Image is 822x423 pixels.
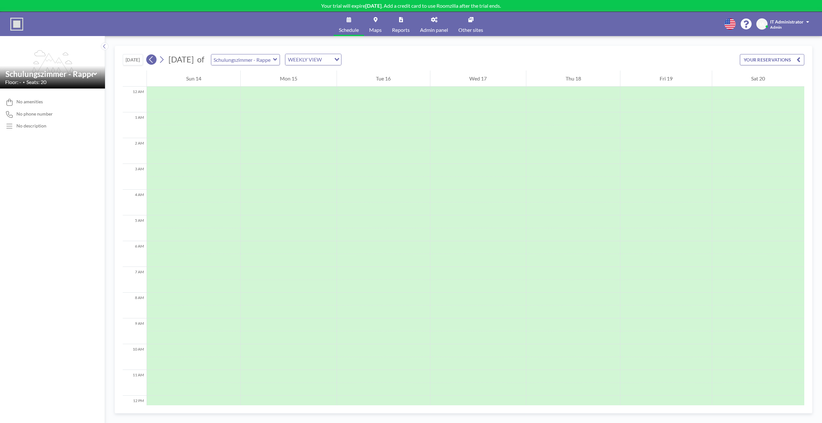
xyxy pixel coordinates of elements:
div: 6 AM [123,241,147,267]
div: 10 AM [123,344,147,370]
span: Floor: - [5,79,21,85]
a: Admin panel [415,12,453,36]
div: Wed 17 [430,70,526,87]
div: 5 AM [123,215,147,241]
span: IT Administrator [770,19,804,24]
button: YOUR RESERVATIONS [740,54,804,65]
span: of [197,54,204,64]
span: Other sites [458,27,483,33]
div: 8 AM [123,293,147,318]
input: Search for option [324,55,330,64]
div: 4 AM [123,190,147,215]
span: • [23,80,25,84]
div: Thu 18 [526,70,620,87]
div: No description [16,123,46,129]
div: 1 AM [123,112,147,138]
div: Tue 16 [337,70,430,87]
span: Reports [392,27,410,33]
div: 3 AM [123,164,147,190]
b: [DATE] [365,3,382,9]
span: Admin panel [420,27,448,33]
input: Schulungszimmer - Rapperswil [211,54,273,65]
div: Sat 20 [712,70,804,87]
div: Search for option [285,54,341,65]
div: 12 PM [123,396,147,421]
a: Maps [364,12,387,36]
span: WEEKLY VIEW [287,55,323,64]
input: Schulungszimmer - Rapperswil [5,69,93,79]
div: Sun 14 [147,70,240,87]
span: No phone number [16,111,53,117]
span: Schedule [339,27,359,33]
div: 12 AM [123,87,147,112]
button: [DATE] [123,54,143,65]
div: Mon 15 [241,70,336,87]
span: Seats: 20 [26,79,46,85]
div: 9 AM [123,318,147,344]
a: Other sites [453,12,488,36]
span: [DATE] [168,54,194,64]
img: organization-logo [10,18,23,31]
div: 11 AM [123,370,147,396]
a: Schedule [334,12,364,36]
span: Maps [369,27,382,33]
span: IA [760,21,764,27]
div: 7 AM [123,267,147,293]
div: Fri 19 [620,70,712,87]
span: No amenities [16,99,43,105]
div: 2 AM [123,138,147,164]
a: Reports [387,12,415,36]
span: Admin [770,25,782,30]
